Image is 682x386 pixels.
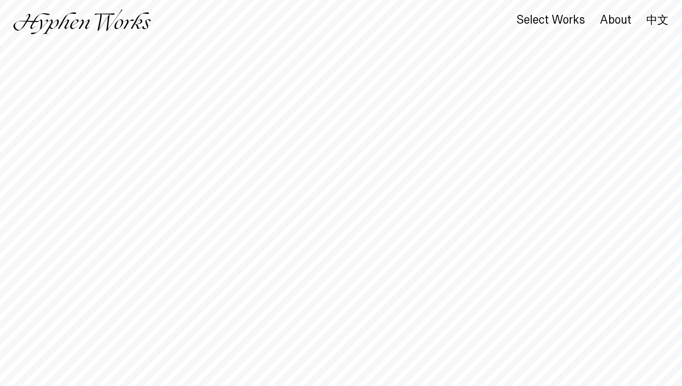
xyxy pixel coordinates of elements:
[600,13,631,26] div: About
[600,15,631,26] a: About
[13,9,150,34] img: Hyphen Works
[646,15,669,25] a: 中文
[516,15,585,26] a: Select Works
[516,13,585,26] div: Select Works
